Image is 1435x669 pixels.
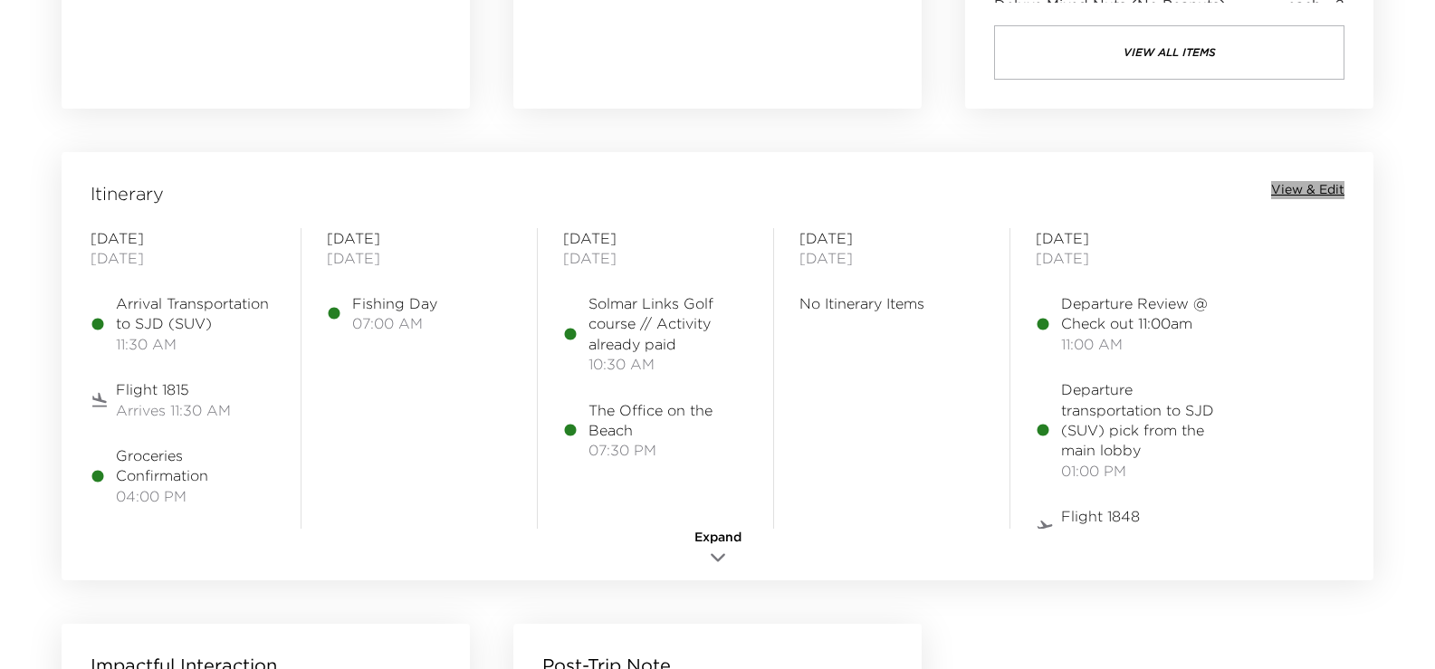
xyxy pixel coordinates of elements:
[116,400,231,420] span: Arrives 11:30 AM
[799,248,984,268] span: [DATE]
[1036,248,1220,268] span: [DATE]
[352,313,437,333] span: 07:00 AM
[1061,379,1220,461] span: Departure transportation to SJD (SUV) pick from the main lobby
[673,529,763,571] button: Expand
[1061,527,1181,547] span: Departs 3:40 PM
[588,440,748,460] span: 07:30 PM
[116,379,231,399] span: Flight 1815
[327,248,512,268] span: [DATE]
[994,25,1344,80] button: view all items
[1271,181,1344,199] button: View & Edit
[563,228,748,248] span: [DATE]
[588,293,748,354] span: Solmar Links Golf course // Activity already paid
[116,445,275,486] span: Groceries Confirmation
[1061,461,1220,481] span: 01:00 PM
[799,228,984,248] span: [DATE]
[91,181,164,206] span: Itinerary
[116,293,275,334] span: Arrival Transportation to SJD (SUV)
[91,248,275,268] span: [DATE]
[1036,228,1220,248] span: [DATE]
[1061,293,1220,334] span: Departure Review @ Check out 11:00am
[694,529,741,547] span: Expand
[327,228,512,248] span: [DATE]
[1061,334,1220,354] span: 11:00 AM
[352,293,437,313] span: Fishing Day
[563,248,748,268] span: [DATE]
[799,293,984,313] span: No Itinerary Items
[91,228,275,248] span: [DATE]
[116,334,275,354] span: 11:30 AM
[588,400,748,441] span: The Office on the Beach
[1061,506,1181,526] span: Flight 1848
[588,354,748,374] span: 10:30 AM
[116,486,275,506] span: 04:00 PM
